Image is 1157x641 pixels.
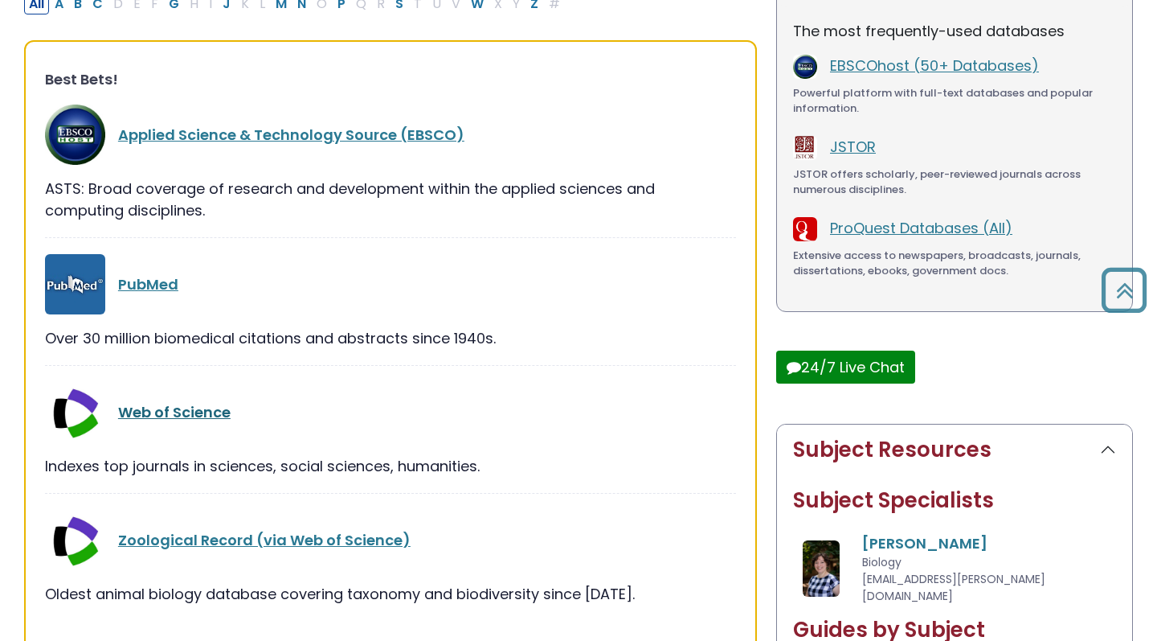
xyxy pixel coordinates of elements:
span: [EMAIL_ADDRESS][PERSON_NAME][DOMAIN_NAME] [862,571,1045,604]
h2: Subject Specialists [793,488,1116,513]
button: 24/7 Live Chat [776,351,915,384]
a: [PERSON_NAME] [862,533,987,553]
div: Over 30 million biomedical citations and abstracts since 1940s. [45,327,736,349]
a: ProQuest Databases (All) [830,218,1012,238]
a: PubMed [118,274,178,294]
div: JSTOR offers scholarly, peer-reviewed journals across numerous disciplines. [793,166,1116,198]
a: JSTOR [830,137,876,157]
div: Extensive access to newspapers, broadcasts, journals, dissertations, ebooks, government docs. [793,248,1116,279]
a: EBSCOhost (50+ Databases) [830,55,1039,76]
a: Applied Science & Technology Source (EBSCO) [118,125,464,145]
a: Zoological Record (via Web of Science) [118,530,411,550]
p: The most frequently-used databases [793,20,1116,42]
div: Indexes top journals in sciences, social sciences, humanities. [45,455,736,477]
div: Oldest animal biology database covering taxonomy and biodiversity since [DATE]. [45,583,736,605]
div: Powerful platform with full-text databases and popular information. [793,85,1116,117]
img: Amanda Matthysse [803,540,840,597]
h3: Best Bets! [45,71,736,88]
button: Subject Resources [777,425,1132,475]
div: ASTS: Broad coverage of research and development within the applied sciences and computing discip... [45,178,736,221]
span: Biology [862,554,901,570]
a: Web of Science [118,402,231,422]
a: Back to Top [1095,275,1153,305]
